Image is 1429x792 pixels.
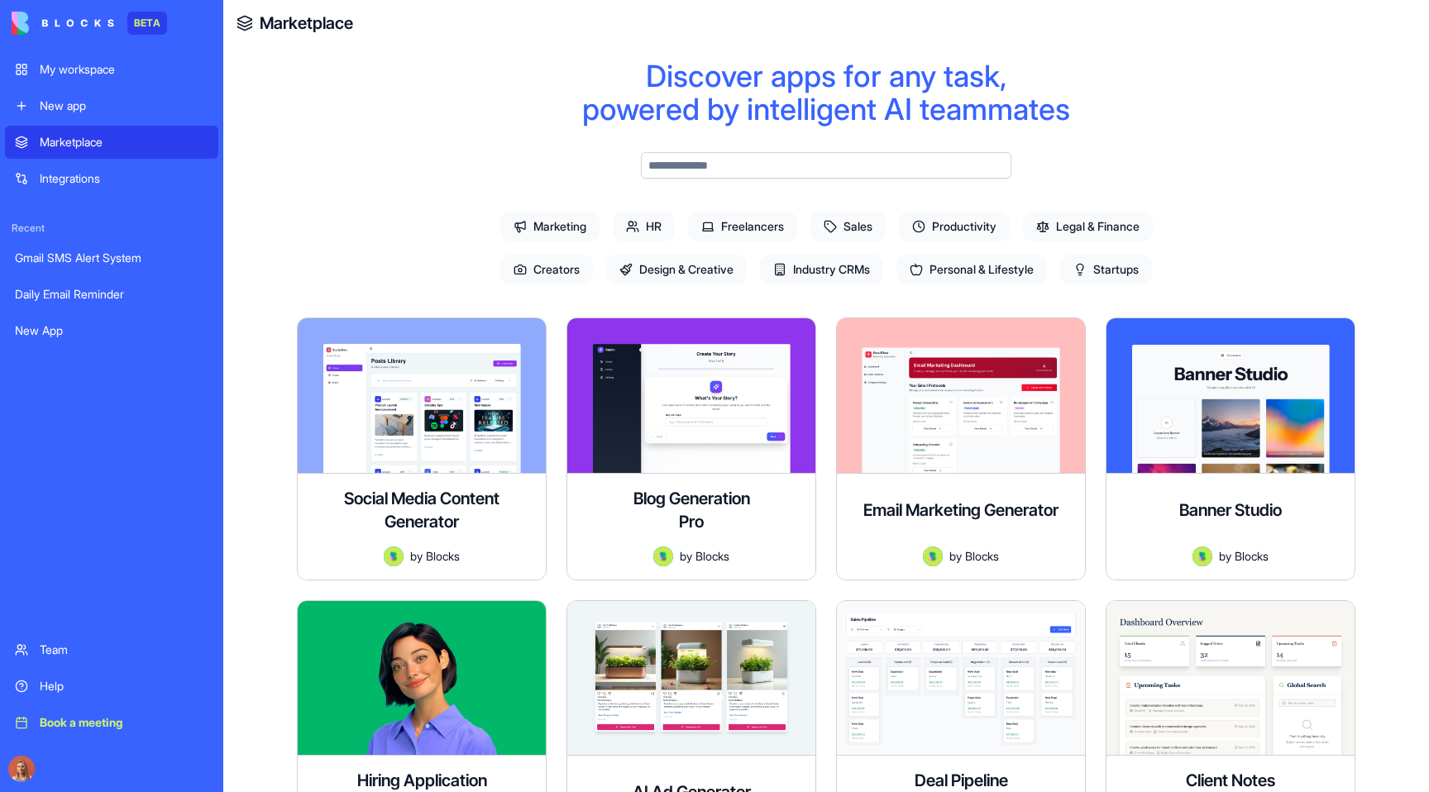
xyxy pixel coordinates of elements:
a: Integrations [5,162,218,195]
a: Team [5,633,218,666]
div: Integrations [40,170,208,187]
span: Industry CRMs [760,255,883,284]
h4: Email Marketing Generator [863,499,1059,522]
span: Marketing [500,212,600,241]
img: logo [12,12,114,35]
a: Blog Generation ProAvatarbyBlocks [566,317,816,580]
span: Sales [810,212,886,241]
span: by [1219,547,1231,565]
img: Marina_gj5dtt.jpg [8,756,35,782]
h4: Banner Studio [1179,499,1282,522]
div: Marketplace [40,134,208,150]
div: My workspace [40,61,208,78]
h4: Blog Generation Pro [625,487,758,533]
span: Legal & Finance [1023,212,1153,241]
a: Email Marketing GeneratorAvatarbyBlocks [836,317,1086,580]
div: Discover apps for any task, powered by intelligent AI teammates [276,60,1376,126]
div: Email Marketing Generator [850,487,1072,533]
span: by [410,547,423,565]
a: New app [5,89,218,122]
a: Help [5,670,218,703]
img: Avatar [384,546,404,566]
div: Book a meeting [40,714,208,731]
div: Blog Generation Pro [581,487,802,533]
h4: Social Media Content Generator [311,487,533,533]
a: Daily Email Reminder [5,278,218,311]
span: by [949,547,962,565]
a: New App [5,314,218,347]
div: Daily Email Reminder [15,286,208,303]
a: Gmail SMS Alert System [5,241,218,274]
span: Blocks [695,547,729,565]
span: by [680,547,692,565]
div: Team [40,642,208,658]
div: New app [40,98,208,114]
span: HR [613,212,675,241]
div: Gmail SMS Alert System [15,250,208,266]
span: Personal & Lifestyle [896,255,1047,284]
div: Banner Studio [1120,487,1341,533]
div: Help [40,678,208,694]
span: Creators [500,255,593,284]
div: New App [15,322,208,339]
a: Banner StudioAvatarbyBlocks [1106,317,1355,580]
a: Social Media Content GeneratorAvatarbyBlocks [297,317,547,580]
div: BETA [127,12,167,35]
span: Blocks [1235,547,1269,565]
a: Book a meeting [5,706,218,739]
a: BETA [12,12,167,35]
span: Startups [1060,255,1152,284]
span: Freelancers [688,212,797,241]
img: Avatar [923,546,943,566]
span: Blocks [965,547,999,565]
a: My workspace [5,53,218,86]
span: Design & Creative [606,255,747,284]
img: Avatar [653,546,673,566]
a: Marketplace [260,12,353,35]
span: Recent [5,222,218,235]
a: Marketplace [5,126,218,159]
img: Avatar [1192,546,1212,566]
span: Productivity [899,212,1010,241]
span: Blocks [426,547,460,565]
